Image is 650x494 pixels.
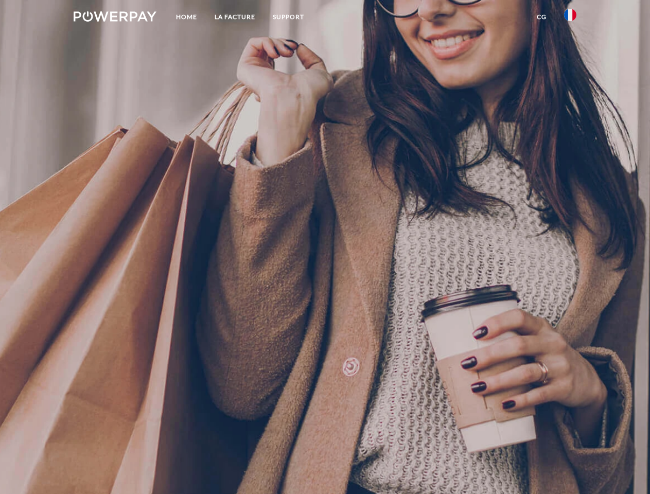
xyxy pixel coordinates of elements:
[528,8,555,26] a: CG
[564,9,576,21] img: fr
[264,8,313,26] a: Support
[206,8,264,26] a: LA FACTURE
[74,11,156,22] img: logo-powerpay-white.svg
[167,8,206,26] a: Home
